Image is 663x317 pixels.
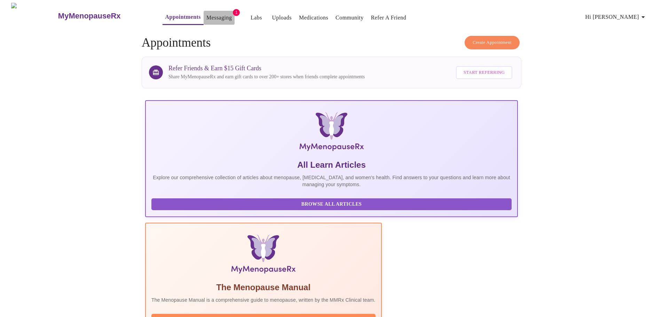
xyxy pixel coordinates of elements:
[465,36,520,49] button: Create Appointment
[272,13,292,23] a: Uploads
[333,11,366,25] button: Community
[368,11,409,25] button: Refer a Friend
[233,9,240,16] span: 1
[371,13,407,23] a: Refer a Friend
[142,36,521,50] h4: Appointments
[151,174,512,188] p: Explore our comprehensive collection of articles about menopause, [MEDICAL_DATA], and women's hea...
[204,11,235,25] button: Messaging
[151,296,376,303] p: The Menopause Manual is a comprehensive guide to menopause, written by the MMRx Clinical team.
[168,73,365,80] p: Share MyMenopauseRx and earn gift cards to over 200+ stores when friends complete appointments
[251,13,262,23] a: Labs
[585,12,647,22] span: Hi [PERSON_NAME]
[473,39,512,47] span: Create Appointment
[299,13,328,23] a: Medications
[456,66,512,79] button: Start Referring
[454,63,514,82] a: Start Referring
[207,112,456,154] img: MyMenopauseRx Logo
[58,11,121,21] h3: MyMenopauseRx
[168,65,365,72] h3: Refer Friends & Earn $15 Gift Cards
[151,201,513,207] a: Browse All Articles
[57,4,148,28] a: MyMenopauseRx
[151,282,376,293] h5: The Menopause Manual
[583,10,650,24] button: Hi [PERSON_NAME]
[165,12,201,22] a: Appointments
[151,198,512,211] button: Browse All Articles
[187,235,340,276] img: Menopause Manual
[296,11,331,25] button: Medications
[158,200,505,209] span: Browse All Articles
[11,3,57,29] img: MyMenopauseRx Logo
[245,11,267,25] button: Labs
[269,11,294,25] button: Uploads
[163,10,204,25] button: Appointments
[336,13,364,23] a: Community
[206,13,232,23] a: Messaging
[151,159,512,171] h5: All Learn Articles
[464,69,505,77] span: Start Referring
